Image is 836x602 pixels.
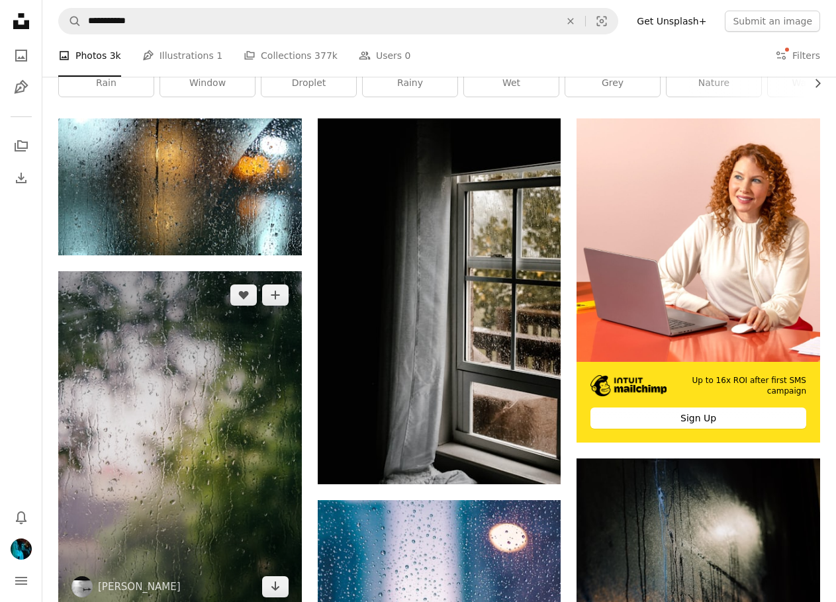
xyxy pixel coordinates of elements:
[318,295,561,307] a: water dew on clear glass sliding window during daytime
[775,34,820,77] button: Filters
[160,70,255,97] a: window
[261,70,356,97] a: droplet
[11,538,32,560] img: Avatar of user Christian Barnard
[8,8,34,37] a: Home — Unsplash
[262,284,289,306] button: Add to Collection
[230,284,257,306] button: Like
[58,435,302,447] a: water droplets on glass window
[686,375,806,398] span: Up to 16x ROI after first SMS campaign
[58,181,302,193] a: a wet window with a traffic light on it
[590,408,806,429] div: Sign Up
[363,70,457,97] a: rainy
[556,9,585,34] button: Clear
[244,34,338,77] a: Collections 377k
[71,576,93,597] img: Go to Xianyu hao's profile
[59,9,81,34] button: Search Unsplash
[8,74,34,101] a: Illustrations
[142,34,222,77] a: Illustrations 1
[8,504,34,531] button: Notifications
[629,11,714,32] a: Get Unsplash+
[359,34,411,77] a: Users 0
[314,48,338,63] span: 377k
[318,118,561,484] img: water dew on clear glass sliding window during daytime
[577,118,820,443] a: Up to 16x ROI after first SMS campaignSign Up
[98,580,181,593] a: [PERSON_NAME]
[58,8,618,34] form: Find visuals sitewide
[565,70,660,97] a: grey
[725,11,820,32] button: Submit an image
[8,42,34,69] a: Photos
[590,375,667,396] img: file-1690386555781-336d1949dad1image
[586,9,618,34] button: Visual search
[262,576,289,597] a: Download
[8,536,34,562] button: Profile
[577,118,820,361] img: file-1722962837469-d5d3a3dee0c7image
[8,133,34,159] a: Collections
[8,165,34,191] a: Download History
[8,568,34,594] button: Menu
[216,48,222,63] span: 1
[806,70,820,97] button: scroll list to the right
[405,48,411,63] span: 0
[464,70,559,97] a: wet
[667,70,761,97] a: nature
[59,70,154,97] a: rain
[58,118,302,255] img: a wet window with a traffic light on it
